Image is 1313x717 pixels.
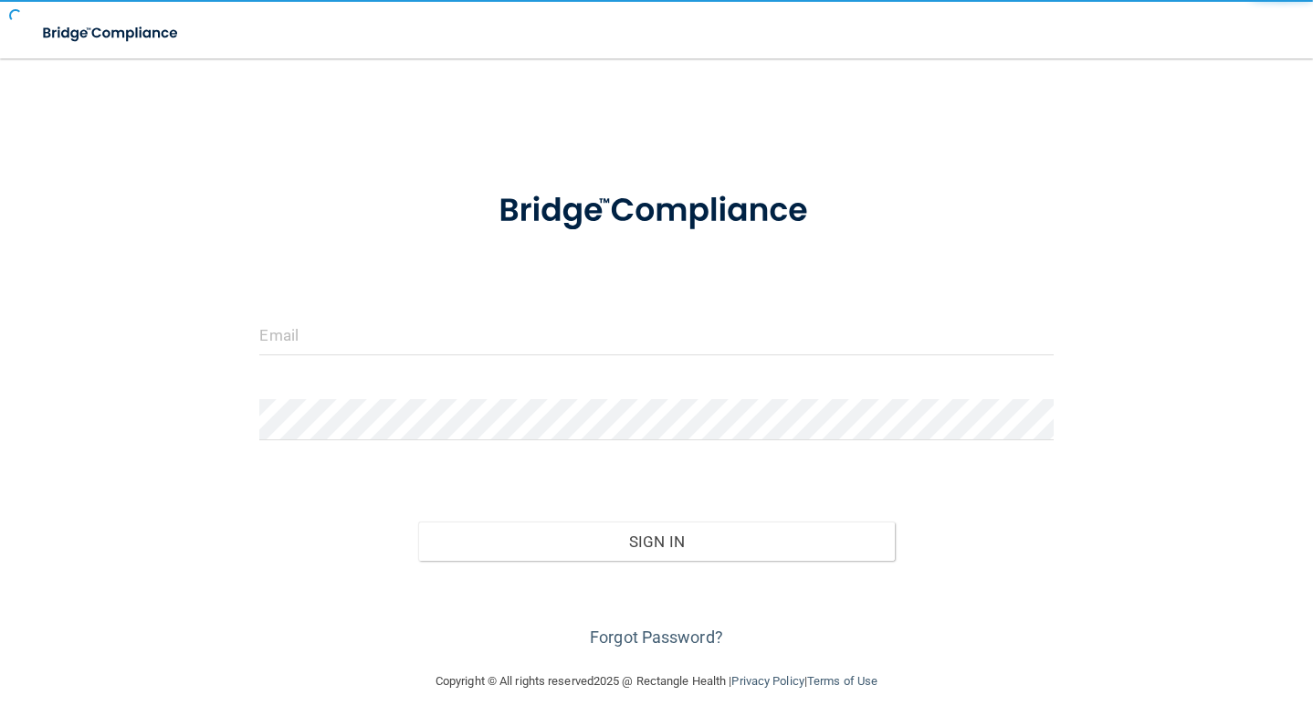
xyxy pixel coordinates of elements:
div: Copyright © All rights reserved 2025 @ Rectangle Health | | [323,652,990,711]
a: Terms of Use [807,674,877,688]
input: Email [259,314,1053,355]
img: bridge_compliance_login_screen.278c3ca4.svg [27,15,195,52]
img: bridge_compliance_login_screen.278c3ca4.svg [465,168,848,254]
button: Sign In [418,522,894,562]
a: Forgot Password? [590,627,723,647]
a: Privacy Policy [731,674,804,688]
